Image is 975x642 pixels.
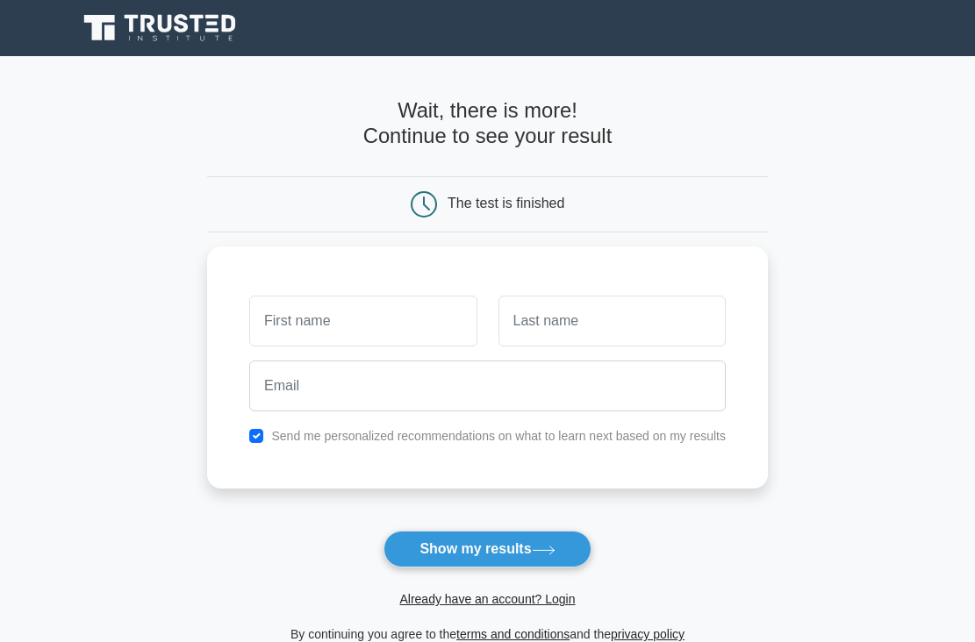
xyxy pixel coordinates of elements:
[498,296,726,346] input: Last name
[271,429,726,443] label: Send me personalized recommendations on what to learn next based on my results
[249,360,726,411] input: Email
[448,196,564,211] div: The test is finished
[207,98,768,148] h4: Wait, there is more! Continue to see your result
[249,296,477,346] input: First name
[456,627,570,641] a: terms and conditions
[399,592,575,606] a: Already have an account? Login
[611,627,685,641] a: privacy policy
[384,531,591,567] button: Show my results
